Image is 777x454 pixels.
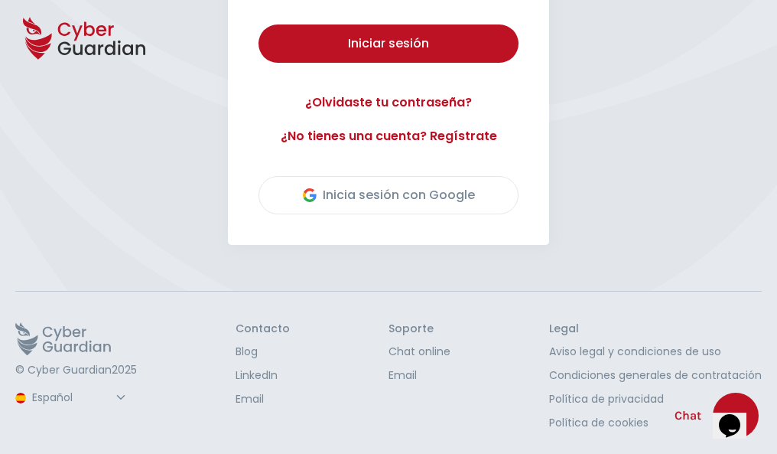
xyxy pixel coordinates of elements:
[236,344,290,360] a: Blog
[713,393,762,439] iframe: chat widget
[549,367,762,384] a: Condiciones generales de contratación
[549,391,762,407] a: Política de privacidad
[549,344,762,360] a: Aviso legal y condiciones de uso
[388,344,450,360] a: Chat online
[258,93,519,112] a: ¿Olvidaste tu contraseña?
[236,367,290,384] a: LinkedIn
[258,127,519,145] a: ¿No tienes una cuenta? Regístrate
[549,322,762,336] h3: Legal
[15,364,137,377] p: © Cyber Guardian 2025
[236,391,290,407] a: Email
[388,322,450,336] h3: Soporte
[549,415,762,431] a: Política de cookies
[236,322,290,336] h3: Contacto
[675,407,701,425] span: Chat
[388,367,450,384] a: Email
[258,176,519,214] button: Inicia sesión con Google
[303,186,475,204] div: Inicia sesión con Google
[15,393,26,403] img: region-logo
